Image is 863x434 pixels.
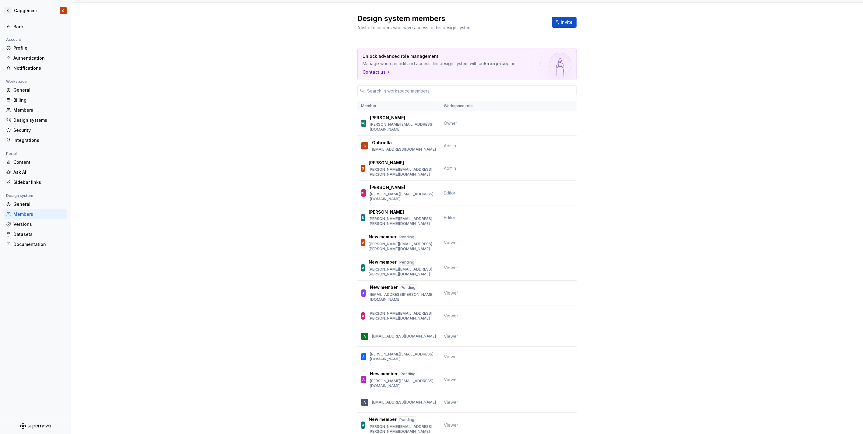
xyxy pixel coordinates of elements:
[552,17,577,28] button: Invite
[362,376,365,383] div: A
[4,53,67,63] a: Authentication
[362,240,364,246] div: A
[362,265,364,271] div: A
[369,167,437,177] p: [PERSON_NAME][EMAIL_ADDRESS][PERSON_NAME][DOMAIN_NAME]
[372,147,436,152] p: [EMAIL_ADDRESS][DOMAIN_NAME]
[362,422,364,428] div: A
[362,354,365,360] div: A
[13,169,65,175] div: Ask AI
[4,209,67,219] a: Members
[13,87,65,93] div: General
[444,240,458,245] span: Viewer
[363,69,391,75] a: Contact us
[372,400,436,405] p: [EMAIL_ADDRESS][DOMAIN_NAME]
[370,292,437,302] p: [EMAIL_ADDRESS][PERSON_NAME][DOMAIN_NAME]
[13,211,65,217] div: Members
[357,25,472,30] span: A list of members who have access to this design system.
[4,78,29,85] div: Workspace
[4,105,67,115] a: Members
[4,125,67,135] a: Security
[13,65,65,71] div: Notifications
[4,7,12,14] div: C
[398,416,416,423] div: Pending
[370,192,437,201] p: [PERSON_NAME][EMAIL_ADDRESS][DOMAIN_NAME]
[4,229,67,239] a: Datasets
[4,167,67,177] a: Ask AI
[363,333,366,339] div: A
[369,234,397,240] p: New member
[370,371,398,377] p: New member
[369,311,437,321] p: [PERSON_NAME][EMAIL_ADDRESS][PERSON_NAME][DOMAIN_NAME]
[370,284,398,291] p: New member
[13,231,65,237] div: Datasets
[444,290,458,296] span: Viewer
[444,313,458,318] span: Viewer
[370,352,437,362] p: [PERSON_NAME][EMAIL_ADDRESS][DOMAIN_NAME]
[13,241,65,247] div: Documentation
[444,121,457,126] span: Owner
[398,259,416,266] div: Pending
[444,190,455,195] span: Editor
[369,259,397,266] p: New member
[444,334,458,339] span: Viewer
[363,399,366,405] div: A
[357,101,440,111] th: Member
[372,140,392,146] p: Gabriella
[62,8,65,13] div: G
[561,19,573,25] span: Invite
[361,120,366,126] div: FC
[444,354,458,359] span: Viewer
[13,24,65,30] div: Back
[369,216,437,226] p: [PERSON_NAME][EMAIL_ADDRESS][PERSON_NAME][DOMAIN_NAME]
[444,400,458,405] span: Viewer
[13,127,65,133] div: Security
[484,61,507,66] strong: Enterprise
[365,85,577,96] input: Search in workspace members...
[370,115,405,121] p: [PERSON_NAME]
[369,267,437,277] p: [PERSON_NAME][EMAIL_ADDRESS][PERSON_NAME][DOMAIN_NAME]
[4,177,67,187] a: Sidebar links
[398,234,416,240] div: Pending
[369,242,437,251] p: [PERSON_NAME][EMAIL_ADDRESS][PERSON_NAME][DOMAIN_NAME]
[370,122,437,132] p: [PERSON_NAME][EMAIL_ADDRESS][DOMAIN_NAME]
[4,22,67,32] a: Back
[14,8,37,14] div: Capgemini
[4,240,67,249] a: Documentation
[362,290,365,296] div: A
[4,95,67,105] a: Billing
[13,117,65,123] div: Design systems
[13,55,65,61] div: Authentication
[13,221,65,227] div: Versions
[4,63,67,73] a: Notifications
[4,157,67,167] a: Content
[362,215,364,221] div: N
[4,115,67,125] a: Design systems
[4,43,67,53] a: Profile
[20,423,51,429] a: Supernova Logo
[4,192,36,199] div: Design system
[4,219,67,229] a: Versions
[399,371,417,377] div: Pending
[362,313,364,319] div: A
[444,143,456,148] span: Admin
[399,284,417,291] div: Pending
[363,61,529,67] p: Manage who can edit and access this design system with an plan.
[362,165,364,171] div: S
[444,265,458,270] span: Viewer
[13,97,65,103] div: Billing
[372,334,436,339] p: [EMAIL_ADDRESS][DOMAIN_NAME]
[13,137,65,143] div: Integrations
[369,160,404,166] p: [PERSON_NAME]
[357,14,545,23] h2: Design system members
[13,201,65,207] div: General
[13,45,65,51] div: Profile
[4,36,23,43] div: Account
[370,379,437,388] p: [PERSON_NAME][EMAIL_ADDRESS][DOMAIN_NAME]
[444,166,456,171] span: Admin
[363,143,366,149] div: G
[370,184,405,191] p: [PERSON_NAME]
[4,199,67,209] a: General
[440,101,481,111] th: Workspace role
[369,424,437,434] p: [PERSON_NAME][EMAIL_ADDRESS][PERSON_NAME][DOMAIN_NAME]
